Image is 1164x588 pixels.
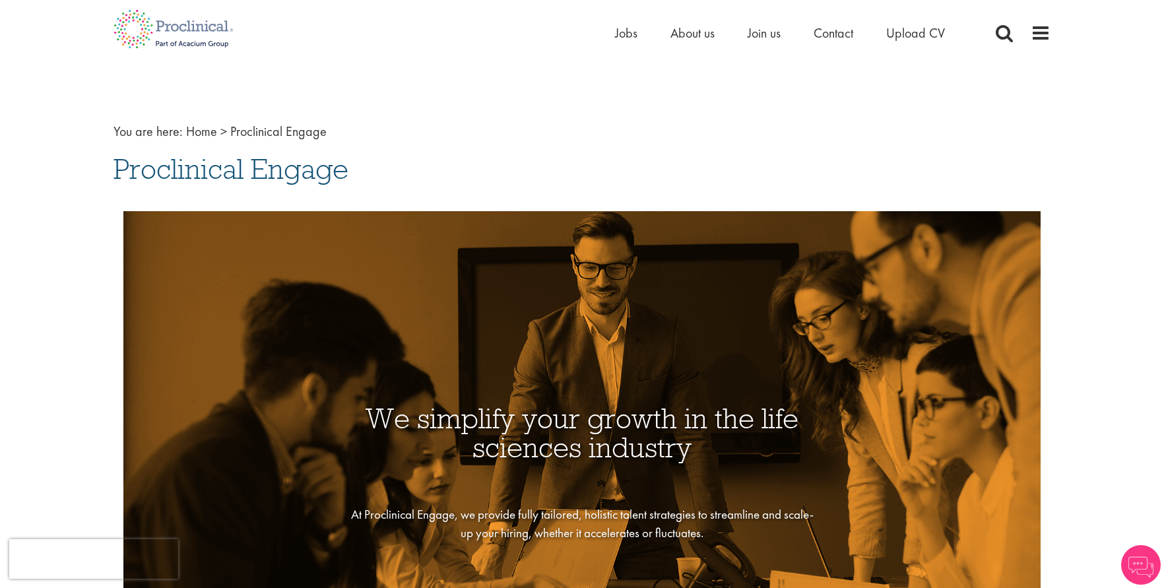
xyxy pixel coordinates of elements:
[814,24,853,42] a: Contact
[1121,545,1161,585] img: Chatbot
[186,123,217,140] a: breadcrumb link
[348,404,816,462] h1: We simplify your growth in the life sciences industry
[9,539,178,579] iframe: reCAPTCHA
[113,151,348,187] span: Proclinical Engage
[886,24,945,42] a: Upload CV
[348,506,816,542] p: At Proclinical Engage, we provide fully tailored, holistic talent strategies to streamline and sc...
[670,24,715,42] a: About us
[113,123,183,140] span: You are here:
[230,123,327,140] span: Proclinical Engage
[748,24,781,42] a: Join us
[220,123,227,140] span: >
[615,24,637,42] a: Jobs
